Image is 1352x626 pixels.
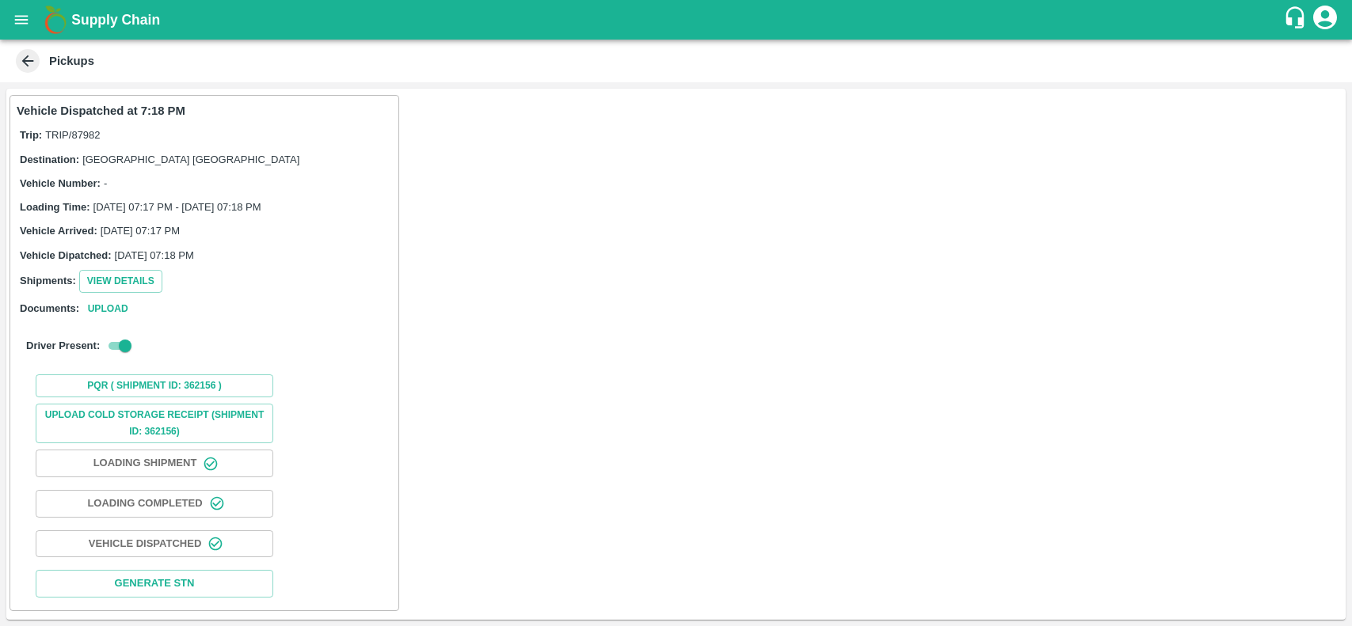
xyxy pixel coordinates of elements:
[20,201,90,213] label: Loading Time:
[36,570,273,598] button: Generate STN
[20,177,101,189] label: Vehicle Number:
[93,201,261,213] span: [DATE] 07:17 PM - [DATE] 07:18 PM
[3,2,40,38] button: open drawer
[20,302,79,314] label: Documents:
[20,249,112,261] label: Vehicle Dipatched:
[79,270,162,293] button: View Details
[26,340,100,351] label: Driver Present:
[20,275,76,286] label: Shipments:
[82,301,133,317] button: Upload
[36,530,273,558] button: Vehicle Dispatched
[20,129,42,141] label: Trip:
[36,374,273,397] button: PQR ( Shipment Id: 362156 )
[101,225,180,237] span: [DATE] 07:17 PM
[20,154,79,165] label: Destination:
[115,249,194,261] span: [DATE] 07:18 PM
[45,129,100,141] span: TRIP/87982
[71,12,160,28] b: Supply Chain
[71,9,1283,31] a: Supply Chain
[20,225,97,237] label: Vehicle Arrived:
[40,4,71,36] img: logo
[104,177,107,189] span: -
[17,102,185,120] p: Vehicle Dispatched at 7:18 PM
[1283,6,1311,34] div: customer-support
[49,55,94,67] b: Pickups
[36,490,273,518] button: Loading Completed
[1311,3,1339,36] div: account of current user
[36,404,273,443] button: Upload Cold Storage Receipt (SHIPMENT ID: 362156)
[82,154,299,165] span: [GEOGRAPHIC_DATA] [GEOGRAPHIC_DATA]
[36,450,273,477] button: Loading Shipment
